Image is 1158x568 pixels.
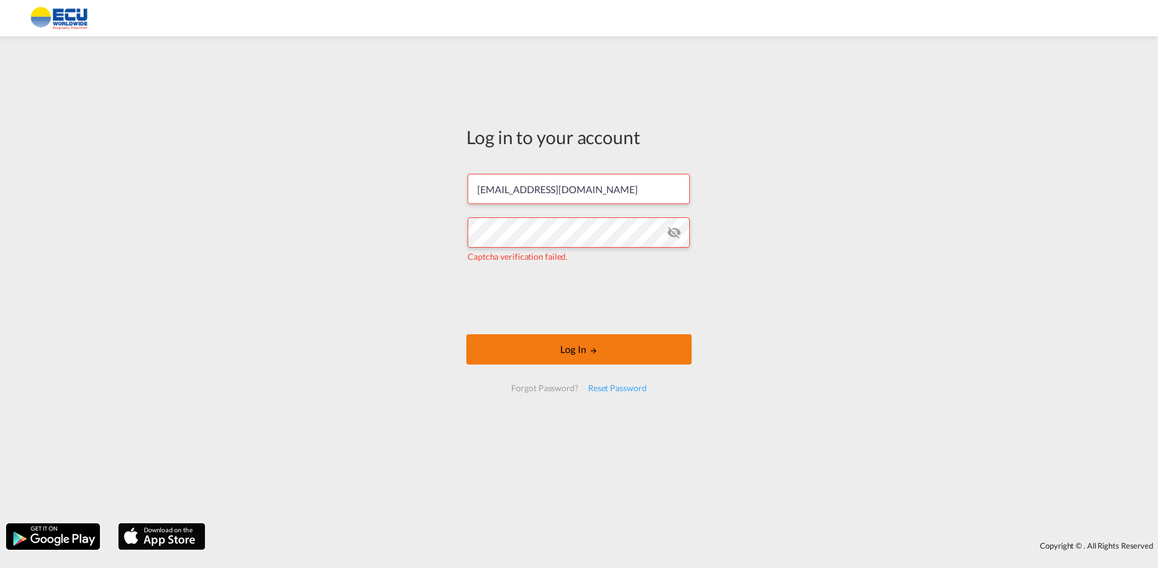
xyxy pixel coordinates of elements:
[18,5,100,32] img: 6cccb1402a9411edb762cf9624ab9cda.png
[466,334,692,365] button: LOGIN
[468,174,690,204] input: Enter email/phone number
[506,377,583,399] div: Forgot Password?
[468,251,567,262] span: Captcha verification failed.
[466,124,692,150] div: Log in to your account
[117,522,207,551] img: apple.png
[583,377,652,399] div: Reset Password
[5,522,101,551] img: google.png
[211,535,1158,556] div: Copyright © . All Rights Reserved
[487,275,671,322] iframe: reCAPTCHA
[667,225,681,240] md-icon: icon-eye-off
